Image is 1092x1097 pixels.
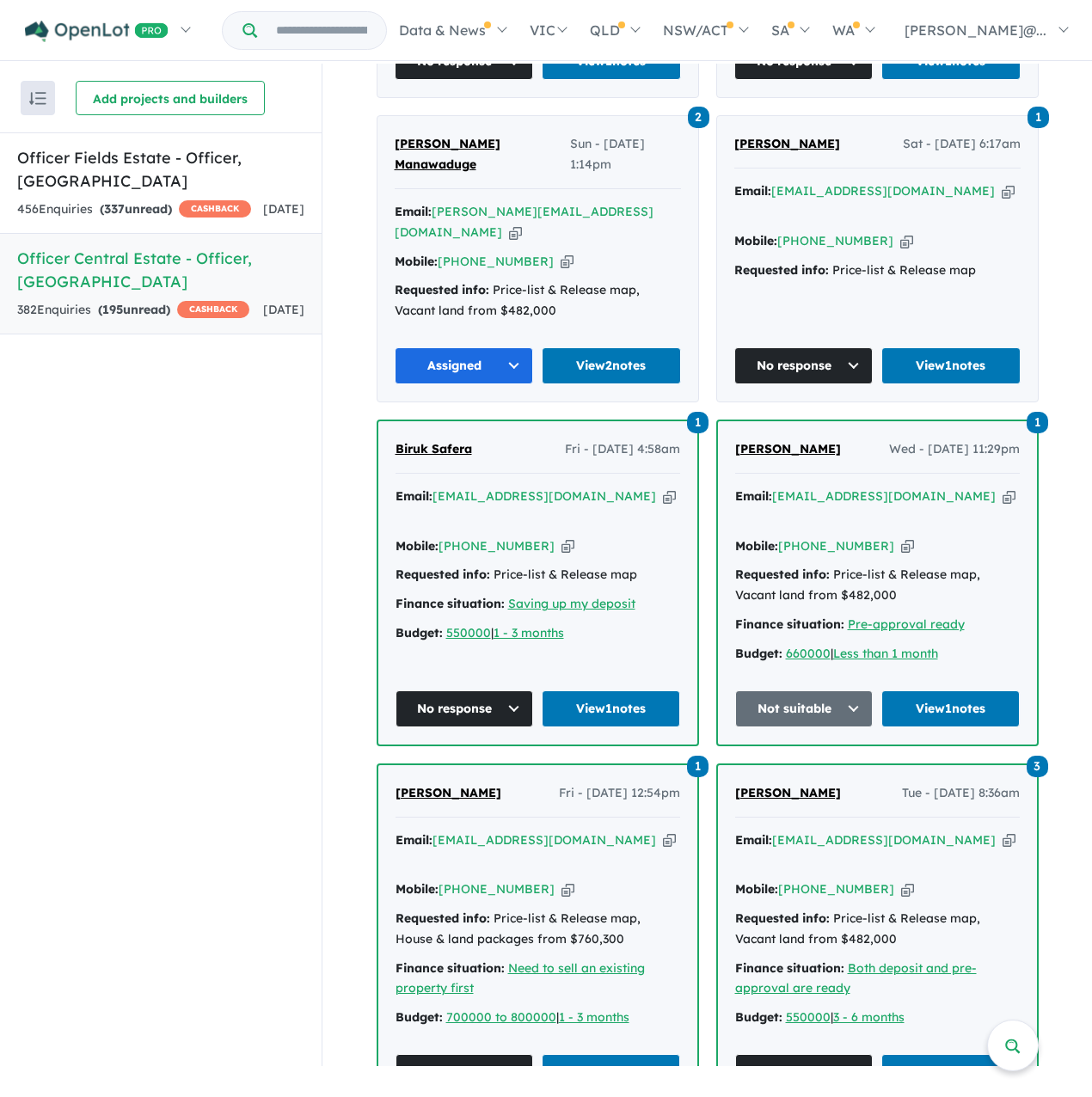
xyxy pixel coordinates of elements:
strong: Budget: [735,1009,782,1025]
h5: Officer Fields Estate - Officer , [GEOGRAPHIC_DATA] [17,146,304,193]
a: 1 - 3 months [559,1009,629,1025]
span: 1 [687,412,709,433]
a: 2 [688,105,709,128]
a: 1 - 3 months [494,625,564,640]
span: CASHBACK [177,301,249,318]
strong: Budget: [735,646,782,661]
input: Try estate name, suburb, builder or developer [261,12,383,49]
a: [PERSON_NAME] [734,134,840,155]
button: Copy [509,224,522,242]
a: View1notes [542,690,680,727]
strong: Email: [734,183,771,199]
span: [PERSON_NAME] [735,441,841,457]
span: 2 [688,107,709,128]
span: Fri - [DATE] 4:58am [565,439,680,460]
img: sort.svg [29,92,46,105]
strong: Finance situation: [735,960,844,976]
strong: Requested info: [735,567,830,582]
button: Copy [1003,487,1015,506]
span: [PERSON_NAME] Manawaduge [395,136,500,172]
span: Wed - [DATE] 11:29pm [889,439,1020,460]
div: 382 Enquir ies [17,300,249,321]
a: 1 [1028,105,1049,128]
a: Less than 1 month [833,646,938,661]
button: Copy [561,537,574,555]
a: Both deposit and pre-approval are ready [735,960,977,996]
a: [PERSON_NAME] Manawaduge [395,134,571,175]
a: [PERSON_NAME] [735,783,841,804]
button: Copy [561,253,574,271]
button: Copy [900,232,913,250]
span: 337 [104,201,125,217]
span: Sat - [DATE] 6:17am [903,134,1021,155]
span: CASHBACK [179,200,251,218]
button: Copy [663,831,676,849]
span: 1 [1027,412,1048,433]
img: Openlot PRO Logo White [25,21,169,42]
strong: Email: [396,488,433,504]
strong: Requested info: [734,262,829,278]
a: [PHONE_NUMBER] [439,538,555,554]
div: Price-list & Release map, Vacant land from $482,000 [735,909,1020,950]
span: 3 [1027,756,1048,777]
a: Need to sell an existing property first [396,960,645,996]
span: Sun - [DATE] 1:14pm [570,134,680,175]
a: 660000 [786,646,831,661]
div: Price-list & Release map [734,260,1021,281]
a: 550000 [786,1009,831,1025]
span: [PERSON_NAME] [396,785,501,800]
strong: Finance situation: [735,616,844,632]
div: | [735,644,1020,665]
a: 1 [687,410,709,433]
strong: Email: [396,832,433,848]
button: No response [735,1054,874,1091]
strong: Email: [735,832,772,848]
a: [PHONE_NUMBER] [778,538,894,554]
div: | [396,623,680,644]
a: View1notes [881,690,1020,727]
a: [PHONE_NUMBER] [777,233,893,248]
strong: Email: [735,488,772,504]
div: Price-list & Release map, Vacant land from $482,000 [395,280,681,322]
strong: Mobile: [734,233,777,248]
strong: Requested info: [396,910,490,926]
span: [PERSON_NAME]@... [905,21,1046,39]
button: No response [734,347,874,384]
button: No response [396,690,534,727]
u: 700000 to 800000 [446,1009,556,1025]
button: Add projects and builders [76,81,265,115]
a: View3notes [881,1054,1020,1091]
a: Pre-approval ready [848,616,965,632]
a: [PHONE_NUMBER] [439,881,555,897]
a: Saving up my deposit [508,596,635,611]
a: 3 - 6 months [833,1009,905,1025]
strong: Mobile: [395,254,438,269]
div: Price-list & Release map, Vacant land from $482,000 [735,565,1020,606]
strong: Mobile: [735,538,778,554]
strong: Budget: [396,1009,443,1025]
a: 3 [1027,754,1048,777]
strong: Mobile: [396,538,439,554]
button: Copy [901,537,914,555]
a: [EMAIL_ADDRESS][DOMAIN_NAME] [771,183,995,199]
div: 456 Enquir ies [17,199,251,220]
span: Fri - [DATE] 12:54pm [559,783,680,804]
span: [PERSON_NAME] [734,136,840,151]
div: | [735,1008,1020,1028]
a: 550000 [446,625,491,640]
span: 1 [687,756,709,777]
strong: Requested info: [735,910,830,926]
strong: Finance situation: [396,596,505,611]
button: Copy [1002,182,1015,200]
a: View1notes [881,347,1021,384]
span: [DATE] [263,302,304,317]
a: 1 [687,754,709,777]
h5: Officer Central Estate - Officer , [GEOGRAPHIC_DATA] [17,247,304,293]
button: Copy [1003,831,1015,849]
